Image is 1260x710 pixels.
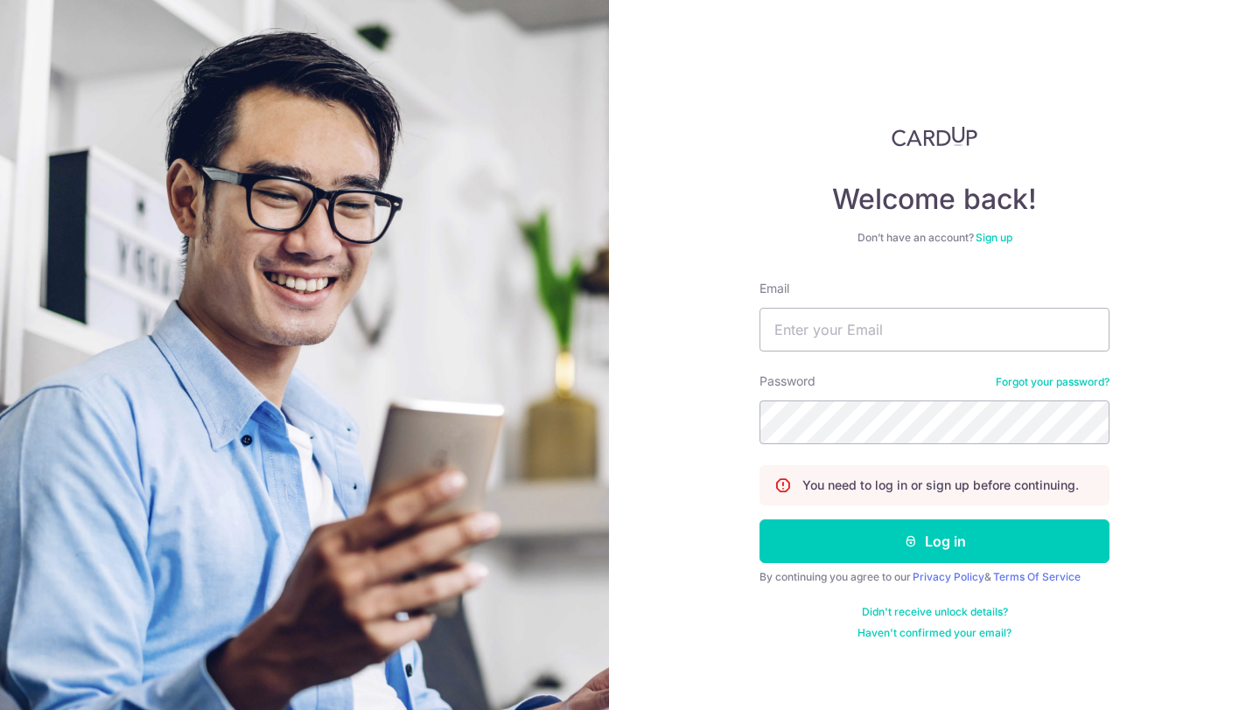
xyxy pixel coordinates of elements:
[759,231,1109,245] div: Don’t have an account?
[759,182,1109,217] h4: Welcome back!
[759,372,815,390] label: Password
[913,570,984,583] a: Privacy Policy
[976,231,1012,244] a: Sign up
[759,570,1109,584] div: By continuing you agree to our &
[996,375,1109,389] a: Forgot your password?
[862,605,1008,619] a: Didn't receive unlock details?
[759,280,789,297] label: Email
[857,626,1011,640] a: Haven't confirmed your email?
[759,519,1109,563] button: Log in
[892,126,977,147] img: CardUp Logo
[759,308,1109,352] input: Enter your Email
[993,570,1081,583] a: Terms Of Service
[802,477,1079,494] p: You need to log in or sign up before continuing.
